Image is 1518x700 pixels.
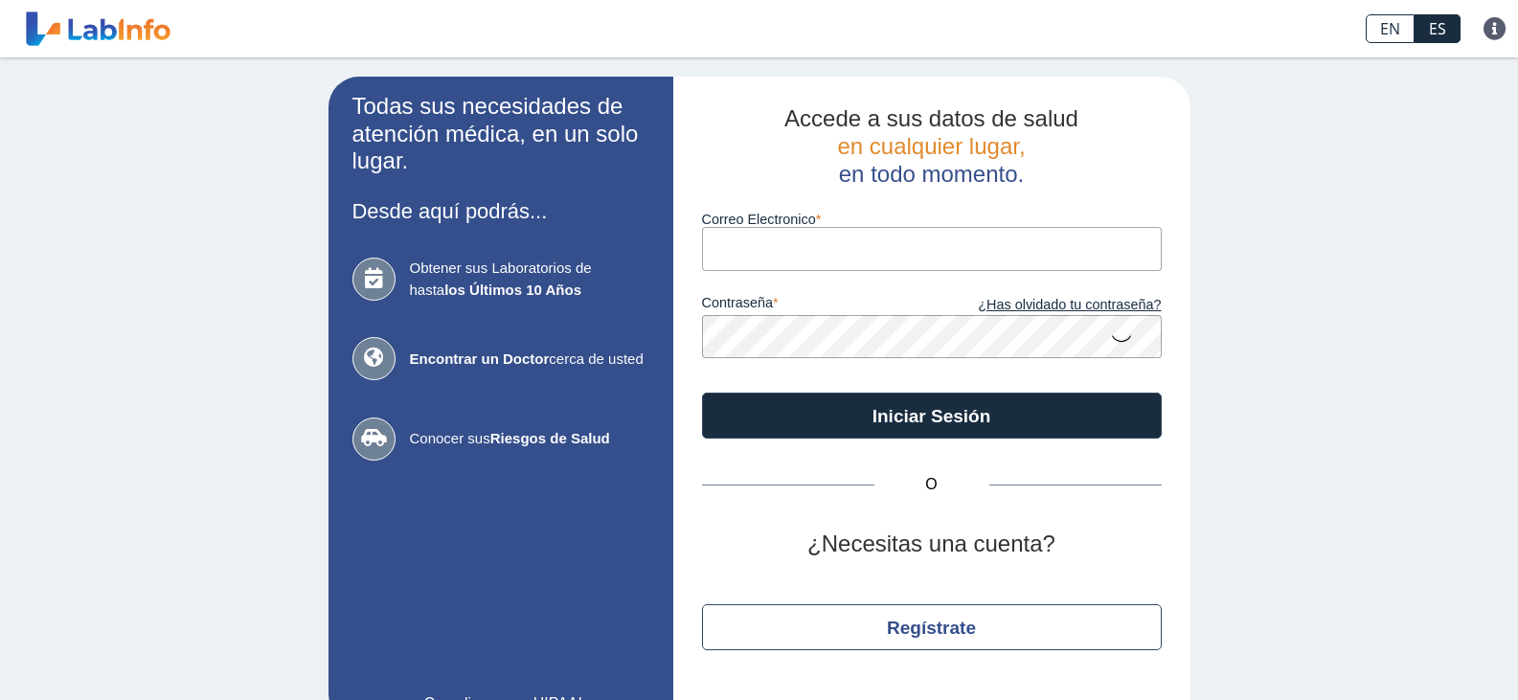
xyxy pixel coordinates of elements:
span: cerca de usted [410,349,649,371]
a: ES [1415,14,1461,43]
h2: ¿Necesitas una cuenta? [702,531,1162,558]
button: Regístrate [702,604,1162,650]
h2: Todas sus necesidades de atención médica, en un solo lugar. [352,93,649,175]
span: Obtener sus Laboratorios de hasta [410,258,649,301]
span: Conocer sus [410,428,649,450]
a: ¿Has olvidado tu contraseña? [932,295,1162,316]
button: Iniciar Sesión [702,393,1162,439]
h3: Desde aquí podrás... [352,199,649,223]
span: Accede a sus datos de salud [784,105,1078,131]
a: EN [1366,14,1415,43]
b: los Últimos 10 Años [444,282,581,298]
label: contraseña [702,295,932,316]
span: O [874,473,989,496]
label: Correo Electronico [702,212,1162,227]
span: en todo momento. [839,161,1024,187]
b: Encontrar un Doctor [410,350,550,367]
b: Riesgos de Salud [490,430,610,446]
span: en cualquier lugar, [837,133,1025,159]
